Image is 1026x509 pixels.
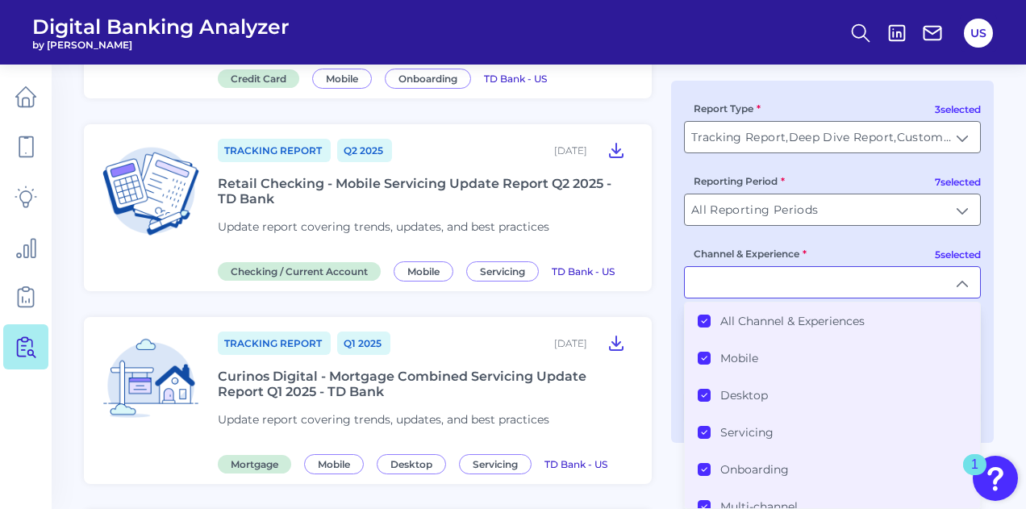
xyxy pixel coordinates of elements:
a: Servicing [459,456,538,471]
span: Update report covering trends, updates, and best practices [218,219,549,234]
div: 1 [971,465,978,486]
a: Tracking Report [218,139,331,162]
a: Tracking Report [218,332,331,355]
a: Credit Card [218,70,306,86]
div: Retail Checking - Mobile Servicing Update Report Q2 2025 - TD Bank [218,176,632,207]
span: TD Bank - US [484,73,547,85]
span: Checking / Current Account [218,262,381,281]
span: by [PERSON_NAME] [32,39,290,51]
label: All Channel & Experiences [720,314,865,328]
span: Digital Banking Analyzer [32,15,290,39]
a: Onboarding [385,70,478,86]
span: Servicing [459,454,532,474]
label: Mobile [720,351,758,365]
a: Mobile [312,70,378,86]
a: TD Bank - US [484,70,547,86]
span: Mobile [394,261,453,282]
label: Report Type [694,102,761,115]
span: Credit Card [218,69,299,88]
a: Mobile [394,263,460,278]
img: Mortgage [97,330,205,438]
img: Checking / Current Account [97,137,205,245]
div: [DATE] [554,144,587,156]
a: Desktop [377,456,453,471]
button: Curinos Digital - Mortgage Combined Servicing Update Report Q1 2025 - TD Bank [600,330,632,356]
button: Retail Checking - Mobile Servicing Update Report Q2 2025 - TD Bank [600,137,632,163]
span: TD Bank - US [552,265,615,277]
span: Mortgage [218,455,291,474]
div: [DATE] [554,337,587,349]
span: Mobile [312,69,372,89]
span: Update report covering trends, updates, and best practices [218,412,549,427]
div: Curinos Digital - Mortgage Combined Servicing Update Report Q1 2025 - TD Bank [218,369,632,399]
a: Checking / Current Account [218,263,387,278]
label: Reporting Period [694,175,785,187]
button: US [964,19,993,48]
a: Q2 2025 [337,139,392,162]
label: Desktop [720,388,768,403]
label: Onboarding [720,462,789,477]
a: Servicing [466,263,545,278]
a: Q1 2025 [337,332,390,355]
span: Desktop [377,454,446,474]
a: TD Bank - US [544,456,607,471]
span: Onboarding [385,69,471,89]
span: Servicing [466,261,539,282]
span: Mobile [304,454,364,474]
a: Mobile [304,456,370,471]
button: Open Resource Center, 1 new notification [973,456,1018,501]
a: Mortgage [218,456,298,471]
a: TD Bank - US [552,263,615,278]
span: TD Bank - US [544,458,607,470]
label: Servicing [720,425,774,440]
label: Channel & Experience [694,248,807,260]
